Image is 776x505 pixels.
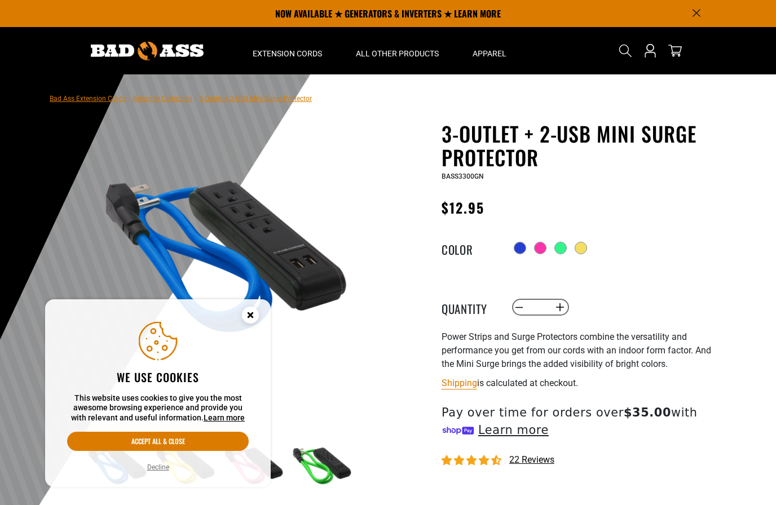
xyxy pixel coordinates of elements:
[339,27,456,74] summary: All Other Products
[67,370,249,384] h2: We use cookies
[236,27,339,74] summary: Extension Cords
[442,300,498,314] label: Quantity
[45,299,271,488] aside: Cookie Consent
[288,434,353,499] img: green
[456,27,523,74] summary: Apparel
[509,454,554,465] span: 22 reviews
[50,91,312,105] nav: breadcrumbs
[253,48,322,59] span: Extension Cords
[473,48,506,59] span: Apparel
[67,393,249,423] p: This website uses cookies to give you the most awesome browsing experience and provide you with r...
[128,95,130,103] span: ›
[67,432,249,451] button: Accept all & close
[199,95,312,103] span: 3-Outlet + 2-USB Mini Surge Protector
[442,455,504,466] span: 4.36 stars
[133,95,192,103] a: Return to Collection
[442,172,484,180] span: BASS3300GN
[144,462,173,473] button: Decline
[204,413,245,422] a: Learn more
[442,375,718,391] div: is calculated at checkout.
[356,48,439,59] span: All Other Products
[195,95,197,103] span: ›
[50,95,126,103] a: Bad Ass Extension Cords
[442,378,477,388] a: Shipping
[442,330,718,371] p: Power Strips and Surge Protectors combine the versatility and performance you get from our cords ...
[91,42,204,60] img: Bad Ass Extension Cords
[442,122,718,169] h1: 3-Outlet + 2-USB Mini Surge Protector
[442,241,498,255] legend: Color
[442,197,484,218] span: $12.95
[83,124,355,396] img: blue
[616,42,634,60] summary: Search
